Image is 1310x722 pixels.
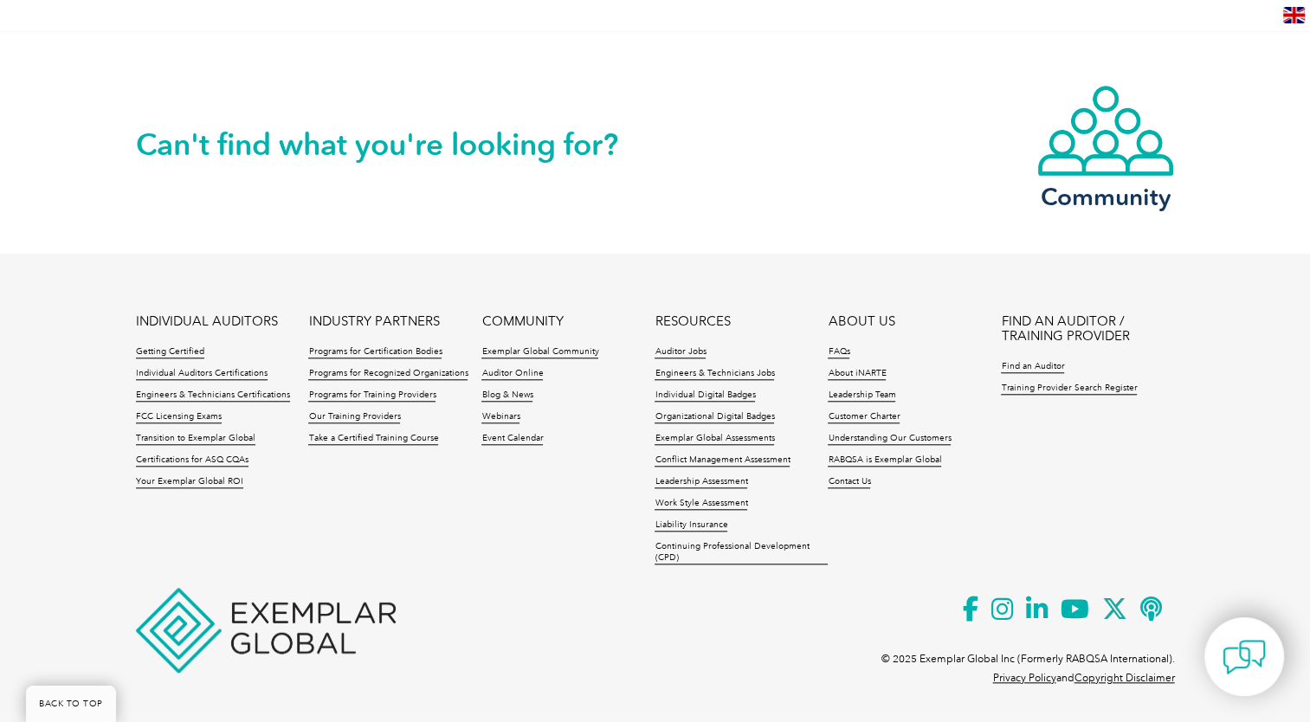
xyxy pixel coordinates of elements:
[655,390,755,402] a: Individual Digital Badges
[308,433,438,445] a: Take a Certified Training Course
[308,314,439,329] a: INDUSTRY PARTNERS
[136,346,204,358] a: Getting Certified
[1001,361,1064,373] a: Find an Auditor
[828,411,900,423] a: Customer Charter
[308,346,442,358] a: Programs for Certification Bodies
[136,476,243,488] a: Your Exemplar Global ROI
[655,541,828,564] a: Continuing Professional Development (CPD)
[1036,84,1175,208] a: Community
[655,346,706,358] a: Auditor Jobs
[655,498,747,510] a: Work Style Assessment
[26,686,116,722] a: BACK TO TOP
[828,454,941,467] a: RABQSA is Exemplar Global
[655,476,747,488] a: Leadership Assessment
[655,368,774,380] a: Engineers & Technicians Jobs
[136,314,278,329] a: INDIVIDUAL AUDITORS
[481,346,598,358] a: Exemplar Global Community
[1001,314,1174,344] a: FIND AN AUDITOR / TRAINING PROVIDER
[136,433,255,445] a: Transition to Exemplar Global
[828,368,886,380] a: About iNARTE
[136,411,222,423] a: FCC Licensing Exams
[308,411,400,423] a: Our Training Providers
[481,411,519,423] a: Webinars
[655,454,790,467] a: Conflict Management Assessment
[828,314,894,329] a: ABOUT US
[655,411,774,423] a: Organizational Digital Badges
[136,588,396,673] img: Exemplar Global
[1001,383,1137,395] a: Training Provider Search Register
[1223,635,1266,679] img: contact-chat.png
[1036,84,1175,177] img: icon-community.webp
[136,390,290,402] a: Engineers & Technicians Certifications
[655,314,730,329] a: RESOURCES
[308,368,468,380] a: Programs for Recognized Organizations
[481,390,532,402] a: Blog & News
[655,433,774,445] a: Exemplar Global Assessments
[136,368,268,380] a: Individual Auditors Certifications
[481,314,563,329] a: COMMUNITY
[136,131,655,158] h2: Can't find what you're looking for?
[655,519,727,532] a: Liability Insurance
[308,390,436,402] a: Programs for Training Providers
[993,668,1175,687] p: and
[481,368,543,380] a: Auditor Online
[1036,186,1175,208] h3: Community
[828,476,870,488] a: Contact Us
[828,346,849,358] a: FAQs
[828,390,895,402] a: Leadership Team
[136,454,248,467] a: Certifications for ASQ CQAs
[1283,7,1305,23] img: en
[481,433,543,445] a: Event Calendar
[993,672,1056,684] a: Privacy Policy
[828,433,951,445] a: Understanding Our Customers
[1074,672,1175,684] a: Copyright Disclaimer
[881,649,1175,668] p: © 2025 Exemplar Global Inc (Formerly RABQSA International).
